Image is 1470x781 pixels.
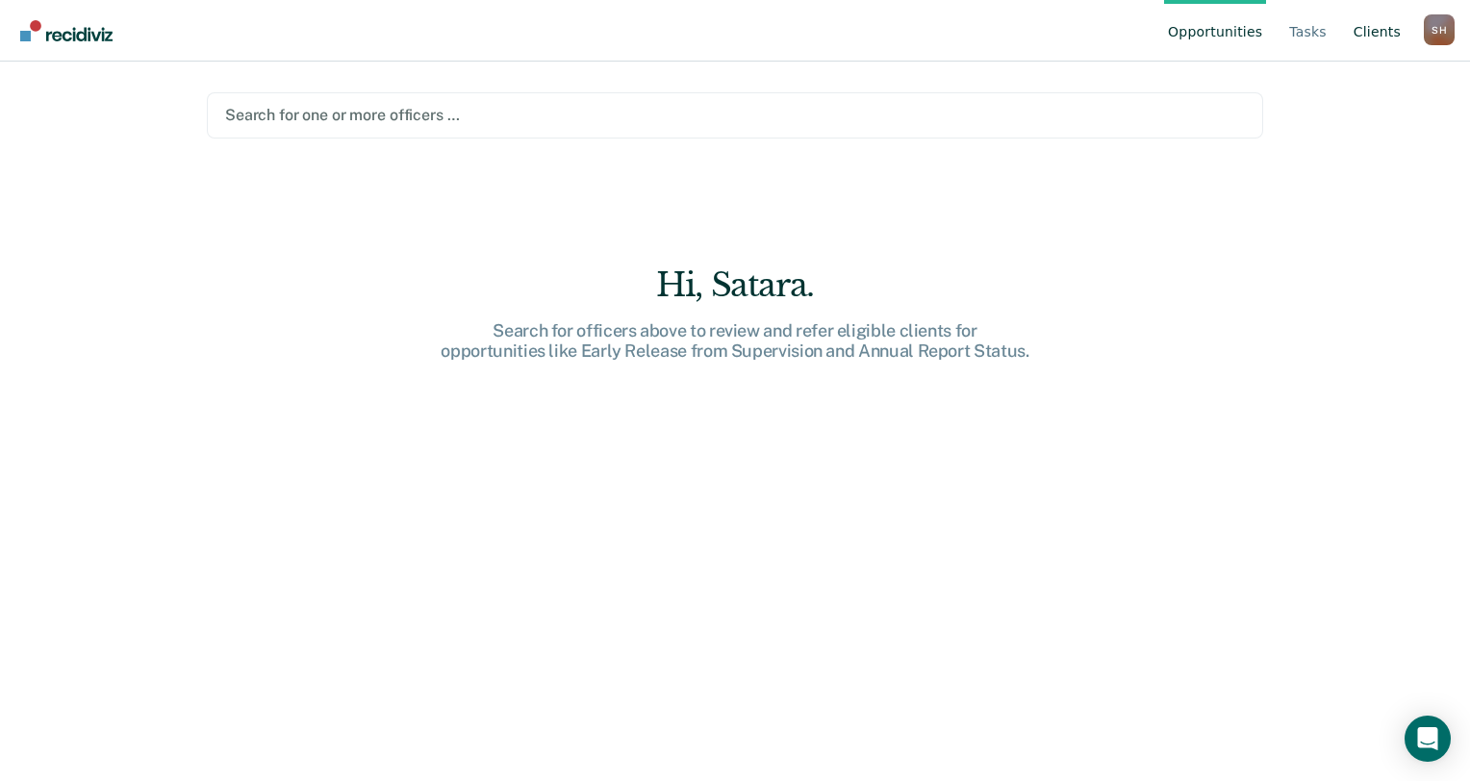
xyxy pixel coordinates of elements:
img: Recidiviz [20,20,113,41]
div: Search for officers above to review and refer eligible clients for opportunities like Early Relea... [427,320,1043,362]
div: S H [1424,14,1455,45]
div: Hi, Satara. [427,265,1043,305]
button: Profile dropdown button [1424,14,1455,45]
div: Open Intercom Messenger [1405,716,1451,762]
